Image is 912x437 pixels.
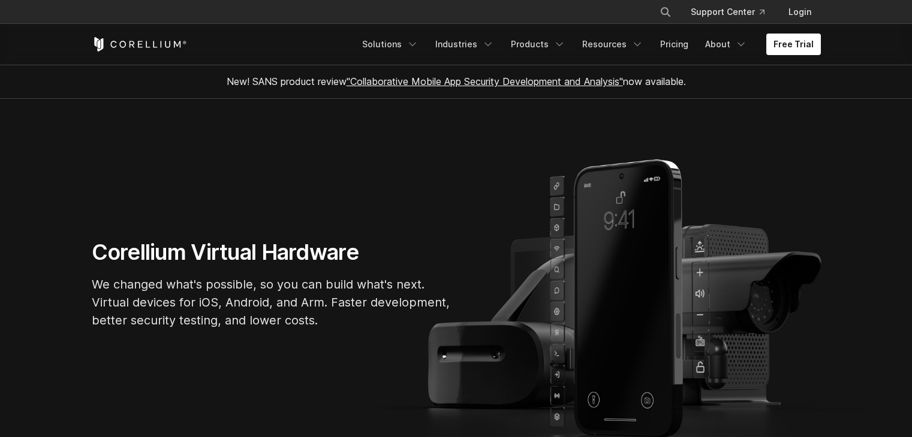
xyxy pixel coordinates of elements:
[355,34,821,55] div: Navigation Menu
[504,34,573,55] a: Products
[575,34,651,55] a: Resources
[653,34,696,55] a: Pricing
[779,1,821,23] a: Login
[92,37,187,51] a: Corellium Home
[227,75,686,87] span: New! SANS product review now available.
[655,1,676,23] button: Search
[347,75,623,87] a: "Collaborative Mobile App Security Development and Analysis"
[92,239,452,266] h1: Corellium Virtual Hardware
[428,34,501,55] a: Industries
[698,34,754,55] a: About
[645,1,821,23] div: Navigation Menu
[92,275,452,329] p: We changed what's possible, so you can build what's next. Virtual devices for iOS, Android, and A...
[766,34,821,55] a: Free Trial
[355,34,426,55] a: Solutions
[681,1,774,23] a: Support Center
